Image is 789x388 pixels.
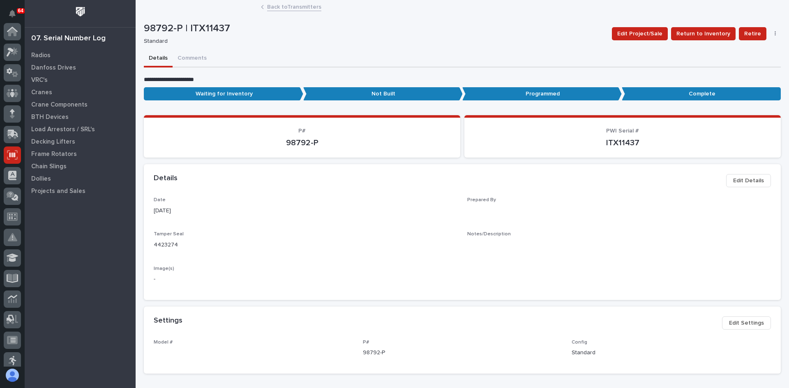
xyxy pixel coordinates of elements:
span: Image(s) [154,266,174,271]
a: BTH Devices [25,111,136,123]
p: VRC's [31,77,48,84]
p: [DATE] [154,207,457,215]
span: Edit Settings [729,318,764,328]
p: Projects and Sales [31,188,85,195]
button: Comments [173,50,212,67]
p: Programmed [462,87,622,101]
span: Tamper Seal [154,232,184,237]
span: Edit Details [733,176,764,186]
p: 98792-P [154,138,450,148]
span: Return to Inventory [676,29,730,39]
span: Model # [154,340,173,345]
h2: Details [154,174,178,183]
button: Retire [739,27,766,40]
span: P# [363,340,369,345]
h2: Settings [154,316,182,325]
button: Edit Settings [722,316,771,330]
button: Edit Project/Sale [612,27,668,40]
a: Load Arrestors / SRL's [25,123,136,135]
a: Radios [25,49,136,61]
a: Back toTransmitters [267,2,321,11]
span: PWI Serial # [606,128,639,134]
p: Frame Rotators [31,151,77,158]
p: Crane Components [31,101,88,109]
img: Workspace Logo [73,4,88,19]
p: Radios [31,52,51,59]
a: Danfoss Drives [25,61,136,74]
p: Waiting for Inventory [144,87,303,101]
p: 4423274 [154,241,457,249]
p: 64 [18,8,23,14]
span: Config [572,340,587,345]
button: Edit Details [726,174,771,187]
p: ITX11437 [474,138,771,148]
p: - [154,275,771,283]
div: Notifications64 [10,10,21,23]
p: Complete [622,87,781,101]
span: Date [154,197,166,202]
span: P# [298,128,306,134]
p: Not Built [303,87,463,101]
p: Danfoss Drives [31,64,76,72]
button: users-avatar [4,367,21,384]
p: Decking Lifters [31,138,75,146]
button: Notifications [4,5,21,22]
span: Prepared By [467,197,496,202]
div: 07. Serial Number Log [31,34,106,43]
p: Standard [144,38,602,45]
p: Dollies [31,175,51,183]
p: Cranes [31,89,52,96]
span: Retire [744,29,761,39]
p: BTH Devices [31,114,69,121]
p: 98792-P [363,349,562,357]
a: Dollies [25,172,136,185]
span: Notes/Description [467,232,511,237]
p: Standard [572,349,771,357]
a: Projects and Sales [25,185,136,197]
a: Cranes [25,86,136,98]
p: Load Arrestors / SRL's [31,126,95,133]
button: Details [144,50,173,67]
p: 98792-P | ITX11437 [144,23,605,35]
p: Chain Slings [31,163,67,170]
button: Return to Inventory [671,27,736,40]
a: VRC's [25,74,136,86]
a: Crane Components [25,98,136,111]
span: Edit Project/Sale [617,29,662,39]
a: Frame Rotators [25,148,136,160]
a: Chain Slings [25,160,136,172]
a: Decking Lifters [25,135,136,148]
